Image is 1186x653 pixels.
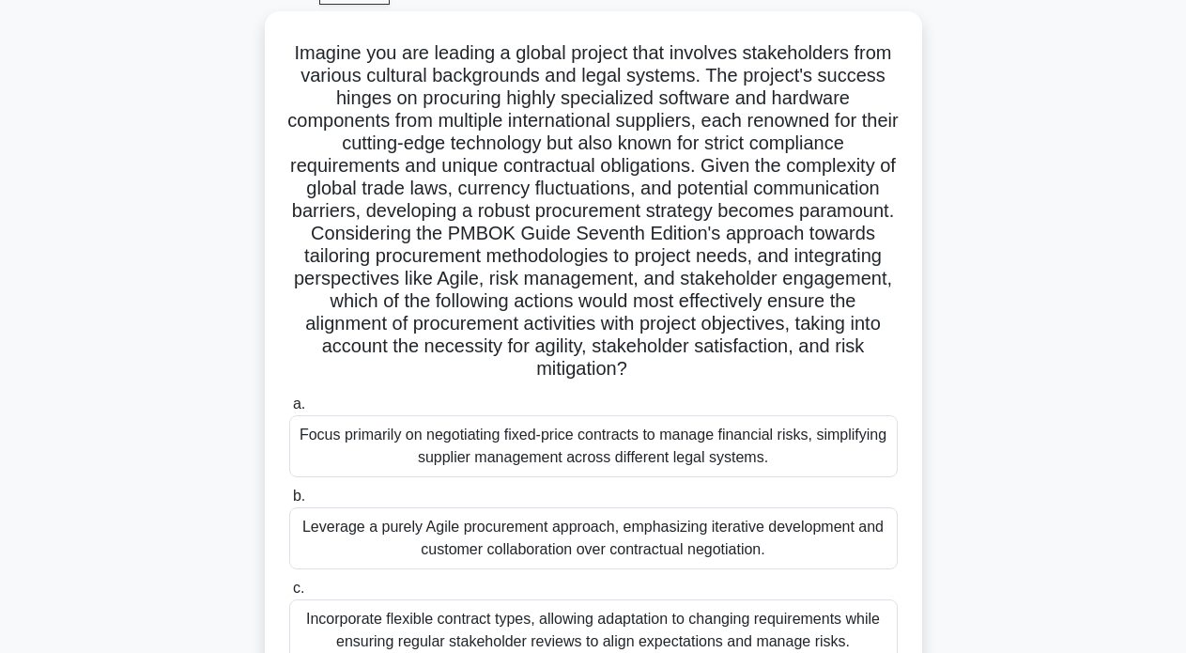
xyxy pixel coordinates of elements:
h5: Imagine you are leading a global project that involves stakeholders from various cultural backgro... [287,41,900,381]
span: c. [293,580,304,596]
div: Leverage a purely Agile procurement approach, emphasizing iterative development and customer coll... [289,507,898,569]
span: a. [293,396,305,412]
span: b. [293,488,305,504]
div: Focus primarily on negotiating fixed-price contracts to manage financial risks, simplifying suppl... [289,415,898,477]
